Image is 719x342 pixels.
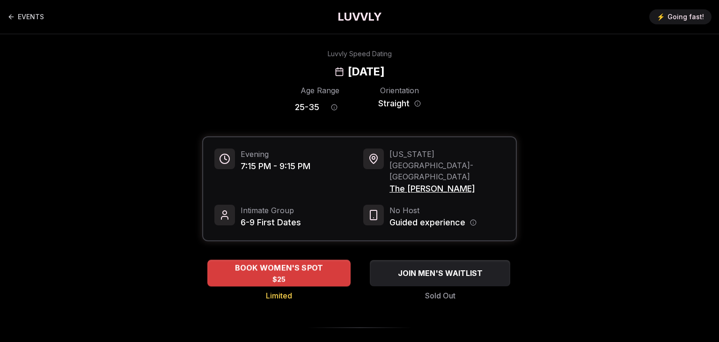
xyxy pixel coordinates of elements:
[7,7,44,26] a: Back to events
[324,97,345,118] button: Age range information
[389,182,505,195] span: The [PERSON_NAME]
[241,160,310,173] span: 7:15 PM - 9:15 PM
[414,100,421,107] button: Orientation information
[272,275,286,284] span: $25
[207,260,351,286] button: BOOK WOMEN'S SPOT - Limited
[266,290,292,301] span: Limited
[328,49,392,59] div: Luvvly Speed Dating
[241,216,301,229] span: 6-9 First Dates
[348,64,384,79] h2: [DATE]
[657,12,665,22] span: ⚡️
[295,101,319,114] span: 25 - 35
[389,205,477,216] span: No Host
[337,9,382,24] a: LUVVLY
[425,290,455,301] span: Sold Out
[295,85,345,96] div: Age Range
[378,97,410,110] span: Straight
[668,12,704,22] span: Going fast!
[370,260,510,286] button: JOIN MEN'S WAITLIST - Sold Out
[241,149,310,160] span: Evening
[389,216,465,229] span: Guided experience
[241,205,301,216] span: Intimate Group
[374,85,424,96] div: Orientation
[470,219,477,226] button: Host information
[233,262,325,274] span: BOOK WOMEN'S SPOT
[389,149,505,182] span: [US_STATE][GEOGRAPHIC_DATA] - [GEOGRAPHIC_DATA]
[396,268,484,279] span: JOIN MEN'S WAITLIST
